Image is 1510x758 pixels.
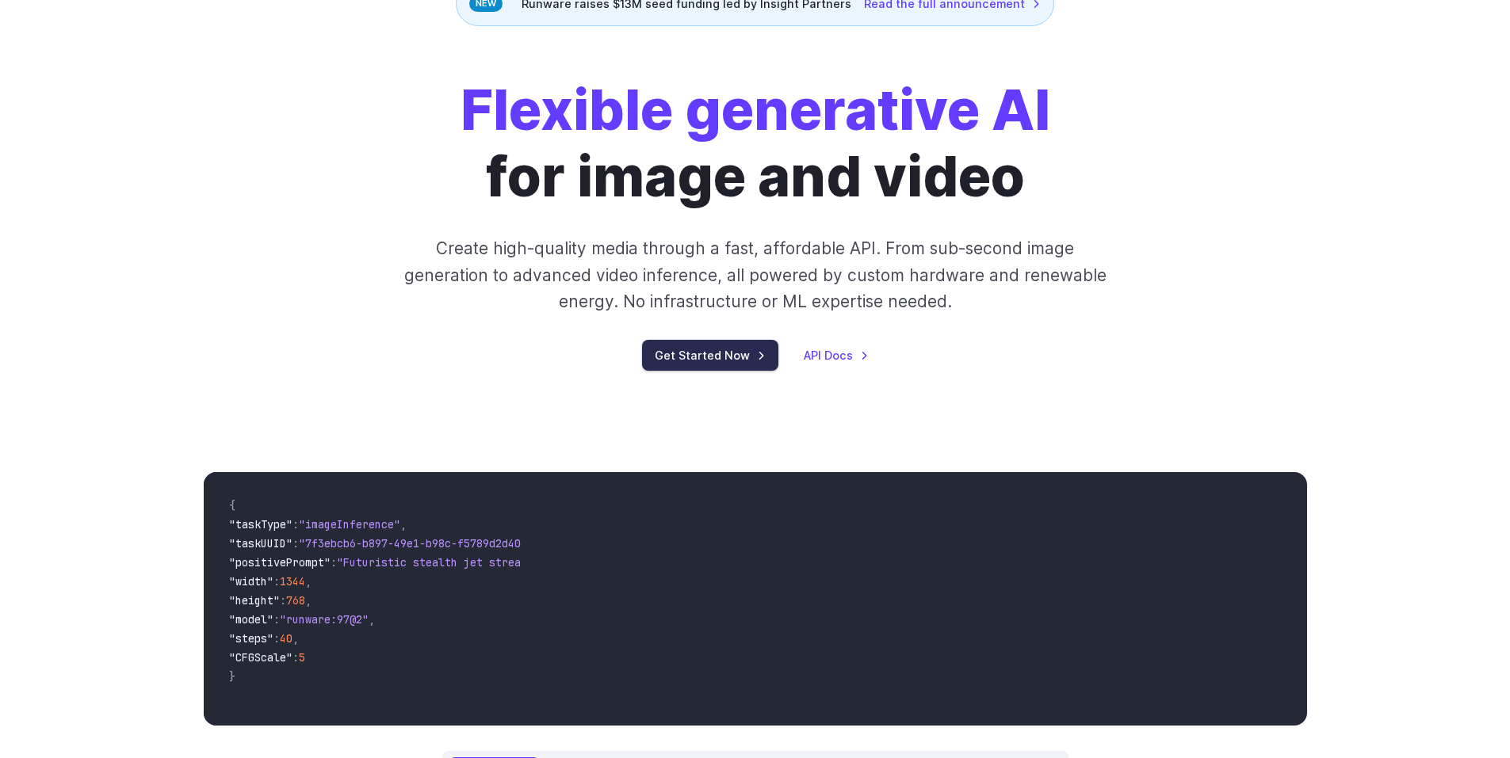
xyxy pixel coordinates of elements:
span: : [273,631,280,646]
strong: Flexible generative AI [461,76,1050,143]
span: : [280,593,286,608]
span: : [273,574,280,588]
span: 1344 [280,574,305,588]
span: "Futuristic stealth jet streaking through a neon-lit cityscape with glowing purple exhaust" [337,555,914,569]
span: 40 [280,631,292,646]
span: "width" [229,574,273,588]
span: "positivePrompt" [229,555,331,569]
span: , [369,612,375,627]
span: 5 [299,650,305,665]
span: "7f3ebcb6-b897-49e1-b98c-f5789d2d40d7" [299,536,540,550]
span: , [305,593,312,608]
h1: for image and video [461,77,1050,210]
span: 768 [286,593,305,608]
span: "height" [229,593,280,608]
span: } [229,669,235,684]
span: : [292,517,299,531]
span: : [292,536,299,550]
span: "model" [229,612,273,627]
span: "taskUUID" [229,536,292,550]
a: Get Started Now [642,340,778,371]
span: "steps" [229,631,273,646]
p: Create high-quality media through a fast, affordable API. From sub-second image generation to adv... [402,235,1108,314]
span: , [292,631,299,646]
span: : [292,650,299,665]
a: API Docs [804,346,869,364]
span: : [273,612,280,627]
span: , [305,574,312,588]
span: "imageInference" [299,517,400,531]
span: { [229,498,235,512]
span: : [331,555,337,569]
span: "taskType" [229,517,292,531]
span: "runware:97@2" [280,612,369,627]
span: , [400,517,407,531]
span: "CFGScale" [229,650,292,665]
